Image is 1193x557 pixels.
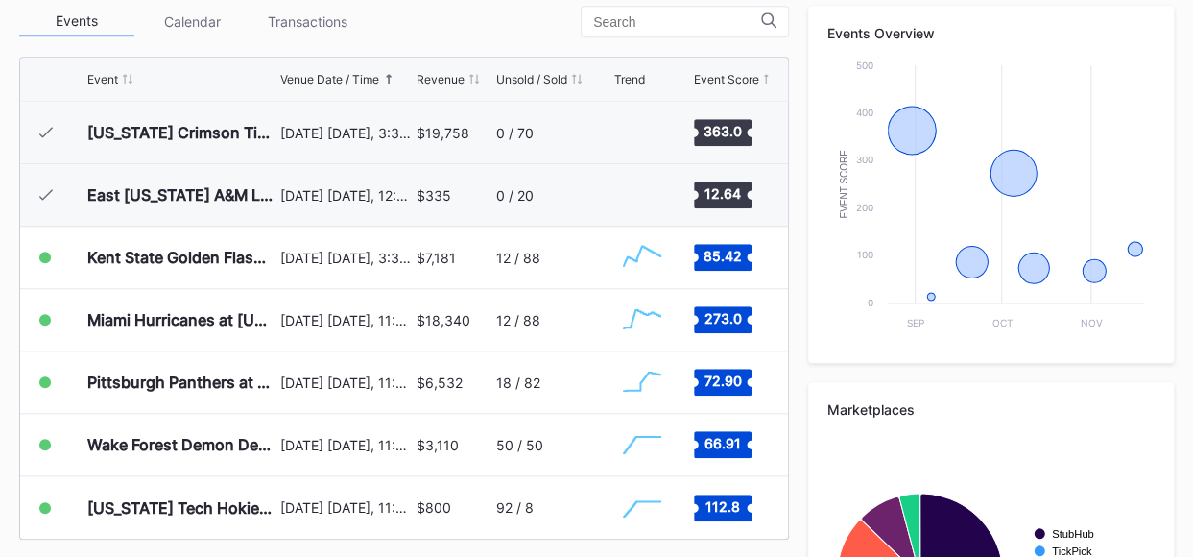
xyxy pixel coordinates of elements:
div: $6,532 [417,375,463,391]
text: 200 [856,202,873,213]
input: Search [593,14,761,30]
text: 500 [856,60,873,71]
text: 12.64 [704,185,741,202]
svg: Chart title [613,358,671,406]
text: 66.91 [704,435,741,451]
div: Revenue [417,72,465,86]
div: $19,758 [417,125,469,141]
text: 85.42 [704,248,742,264]
div: 50 / 50 [496,437,543,453]
div: Venue Date / Time [280,72,379,86]
svg: Chart title [827,56,1154,344]
div: [DATE] [DATE], 3:30PM [280,250,412,266]
text: 72.90 [704,373,741,389]
text: StubHub [1052,528,1094,540]
div: [US_STATE] Tech Hokies at [US_STATE] State Seminoles Football [87,498,275,518]
svg: Chart title [613,484,671,532]
text: 300 [856,154,873,165]
text: 0 [868,297,873,308]
div: Trend [613,72,644,86]
div: 0 / 20 [496,187,534,204]
div: Miami Hurricanes at [US_STATE] State Seminoles Football [87,310,275,329]
text: 363.0 [704,123,742,139]
div: Events Overview [827,25,1155,41]
div: 18 / 82 [496,375,540,391]
div: Transactions [250,7,365,36]
div: Kent State Golden Flashes at [US_STATE][GEOGRAPHIC_DATA] Seminoles Football [87,248,275,267]
div: [DATE] [DATE], 11:59PM [280,499,412,516]
div: [DATE] [DATE], 3:30PM [280,125,412,141]
div: [DATE] [DATE], 12:00PM [280,187,412,204]
div: $800 [417,499,451,516]
div: 12 / 88 [496,312,540,328]
div: Pittsburgh Panthers at [US_STATE] State Seminoles Football [87,373,275,392]
div: [DATE] [DATE], 11:59PM [280,375,412,391]
svg: Chart title [613,296,671,344]
div: 0 / 70 [496,125,534,141]
div: Wake Forest Demon Deacons at [US_STATE][GEOGRAPHIC_DATA] Seminoles Football [87,435,275,454]
text: 400 [856,107,873,118]
div: Event Score [694,72,759,86]
div: [DATE] [DATE], 11:59PM [280,437,412,453]
div: [US_STATE] Crimson Tide at [US_STATE] State Seminoles Football [87,123,275,142]
div: $7,181 [417,250,456,266]
text: TickPick [1052,545,1092,557]
div: Calendar [134,7,250,36]
svg: Chart title [613,421,671,469]
div: $18,340 [417,312,470,328]
svg: Chart title [613,109,671,157]
div: Event [87,72,118,86]
text: Nov [1080,317,1102,328]
div: Unsold / Sold [496,72,567,86]
text: 273.0 [704,310,741,327]
div: Events [19,7,134,36]
text: Oct [991,317,1012,328]
div: 92 / 8 [496,499,534,516]
div: Marketplaces [827,401,1155,418]
svg: Chart title [613,171,671,219]
text: 100 [857,249,873,260]
svg: Chart title [613,233,671,281]
div: East [US_STATE] A&M Lions at [US_STATE] State Seminoles Football [87,185,275,205]
text: Sep [907,317,924,328]
div: $335 [417,187,451,204]
div: [DATE] [DATE], 11:59PM [280,312,412,328]
text: 112.8 [705,497,740,514]
div: 12 / 88 [496,250,540,266]
text: Event Score [839,149,849,218]
div: $3,110 [417,437,459,453]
